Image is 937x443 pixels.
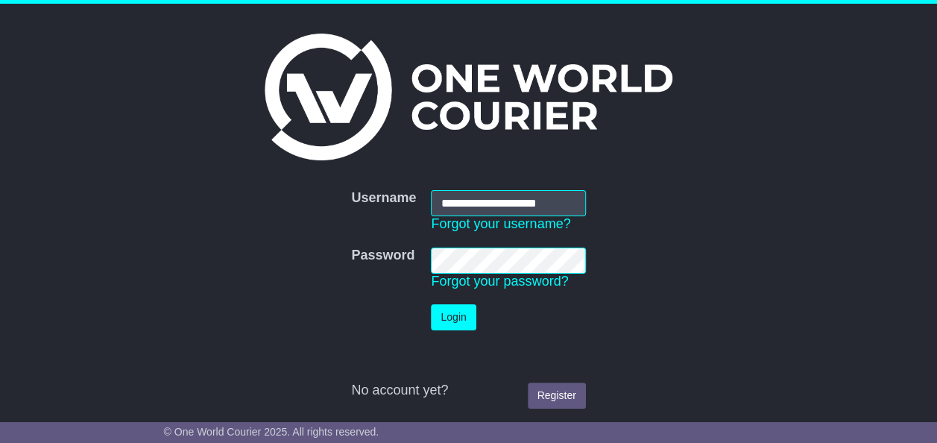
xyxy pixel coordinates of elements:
div: No account yet? [351,383,585,399]
span: © One World Courier 2025. All rights reserved. [164,426,379,438]
a: Register [528,383,586,409]
label: Password [351,248,414,264]
button: Login [431,304,476,330]
a: Forgot your password? [431,274,568,289]
label: Username [351,190,416,207]
img: One World [265,34,672,160]
a: Forgot your username? [431,216,570,231]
